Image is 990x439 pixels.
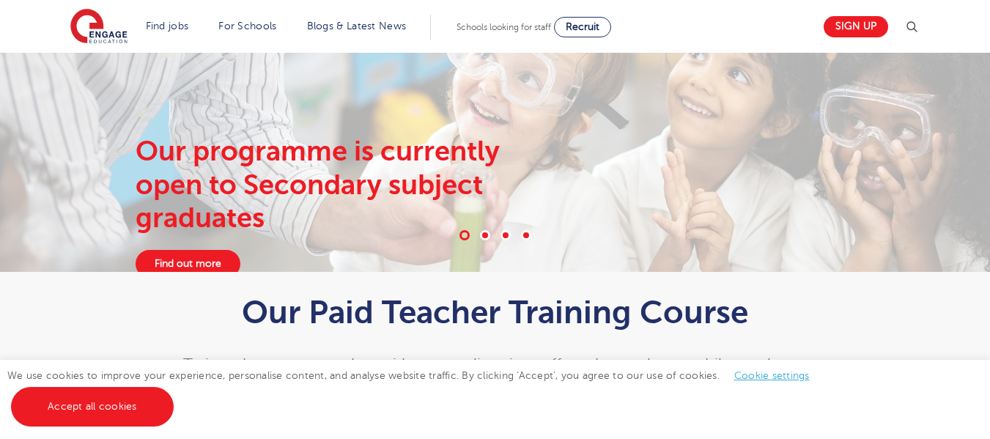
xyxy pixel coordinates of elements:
[824,16,888,37] a: Sign up
[218,21,276,32] a: For Schools
[457,22,551,32] span: Schools looking for staff
[70,9,128,45] img: Engage Education
[734,370,810,381] a: Cookie settings
[554,17,611,37] a: Recruit
[11,387,174,427] a: Accept all cookies
[7,370,824,412] span: We use cookies to improve your experience, personalise content, and analyse website traffic. By c...
[136,135,558,235] div: Our programme is currently open to Secondary subject graduates
[136,250,240,278] a: Find out more
[307,21,407,32] a: Blogs & Latest News
[566,21,599,32] span: Recruit
[136,294,854,331] h1: Our Paid Teacher Training Course
[146,21,189,32] a: Find jobs
[183,356,807,374] span: Train to become a teacher without needing time off work – and earn while you learn.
